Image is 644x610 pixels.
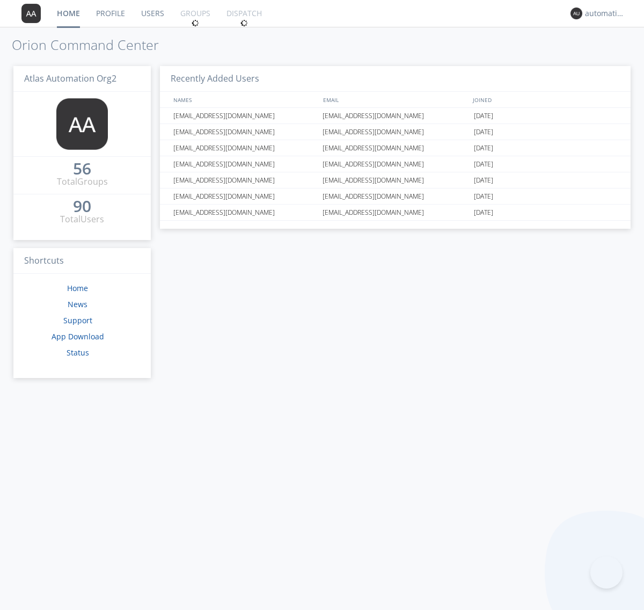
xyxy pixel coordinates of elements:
[73,163,91,176] a: 56
[73,201,91,212] div: 90
[160,172,631,188] a: [EMAIL_ADDRESS][DOMAIN_NAME][EMAIL_ADDRESS][DOMAIN_NAME][DATE]
[192,19,199,27] img: spin.svg
[160,124,631,140] a: [EMAIL_ADDRESS][DOMAIN_NAME][EMAIL_ADDRESS][DOMAIN_NAME][DATE]
[171,124,319,140] div: [EMAIL_ADDRESS][DOMAIN_NAME]
[474,156,493,172] span: [DATE]
[474,205,493,221] span: [DATE]
[474,188,493,205] span: [DATE]
[570,8,582,19] img: 373638.png
[21,4,41,23] img: 373638.png
[68,299,87,309] a: News
[52,331,104,342] a: App Download
[474,108,493,124] span: [DATE]
[171,108,319,124] div: [EMAIL_ADDRESS][DOMAIN_NAME]
[160,188,631,205] a: [EMAIL_ADDRESS][DOMAIN_NAME][EMAIL_ADDRESS][DOMAIN_NAME][DATE]
[474,172,493,188] span: [DATE]
[160,156,631,172] a: [EMAIL_ADDRESS][DOMAIN_NAME][EMAIL_ADDRESS][DOMAIN_NAME][DATE]
[240,19,248,27] img: spin.svg
[320,205,471,220] div: [EMAIL_ADDRESS][DOMAIN_NAME]
[160,66,631,92] h3: Recently Added Users
[320,140,471,156] div: [EMAIL_ADDRESS][DOMAIN_NAME]
[60,213,104,226] div: Total Users
[24,72,116,84] span: Atlas Automation Org2
[590,556,623,589] iframe: Toggle Customer Support
[171,156,319,172] div: [EMAIL_ADDRESS][DOMAIN_NAME]
[73,201,91,213] a: 90
[320,188,471,204] div: [EMAIL_ADDRESS][DOMAIN_NAME]
[171,140,319,156] div: [EMAIL_ADDRESS][DOMAIN_NAME]
[73,163,91,174] div: 56
[13,248,151,274] h3: Shortcuts
[470,92,620,107] div: JOINED
[320,156,471,172] div: [EMAIL_ADDRESS][DOMAIN_NAME]
[320,172,471,188] div: [EMAIL_ADDRESS][DOMAIN_NAME]
[160,205,631,221] a: [EMAIL_ADDRESS][DOMAIN_NAME][EMAIL_ADDRESS][DOMAIN_NAME][DATE]
[171,188,319,204] div: [EMAIL_ADDRESS][DOMAIN_NAME]
[67,347,89,358] a: Status
[171,172,319,188] div: [EMAIL_ADDRESS][DOMAIN_NAME]
[57,176,108,188] div: Total Groups
[320,124,471,140] div: [EMAIL_ADDRESS][DOMAIN_NAME]
[67,283,88,293] a: Home
[320,92,470,107] div: EMAIL
[160,140,631,156] a: [EMAIL_ADDRESS][DOMAIN_NAME][EMAIL_ADDRESS][DOMAIN_NAME][DATE]
[585,8,625,19] div: automation+atlas0032+org2
[56,98,108,150] img: 373638.png
[474,124,493,140] span: [DATE]
[320,108,471,124] div: [EMAIL_ADDRESS][DOMAIN_NAME]
[474,140,493,156] span: [DATE]
[171,92,318,107] div: NAMES
[171,205,319,220] div: [EMAIL_ADDRESS][DOMAIN_NAME]
[160,108,631,124] a: [EMAIL_ADDRESS][DOMAIN_NAME][EMAIL_ADDRESS][DOMAIN_NAME][DATE]
[63,315,92,325] a: Support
